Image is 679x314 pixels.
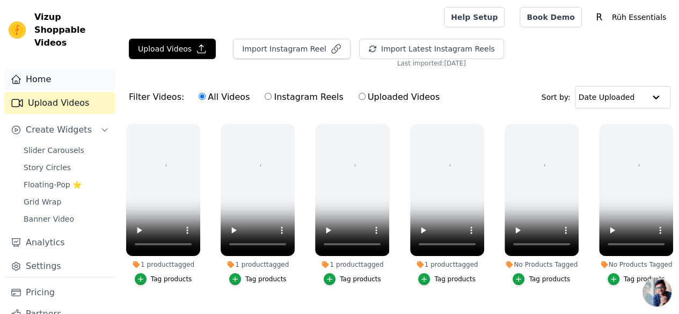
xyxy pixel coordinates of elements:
button: Import Latest Instagram Reels [359,39,504,59]
a: Story Circles [17,160,115,175]
span: Last imported: [DATE] [397,59,466,68]
div: No Products Tagged [505,260,579,269]
button: Tag products [418,273,476,285]
div: 1 product tagged [410,260,484,269]
a: Banner Video [17,211,115,227]
div: Filter Videos: [129,85,446,109]
a: Home [4,69,115,90]
label: All Videos [198,90,250,104]
button: Upload Videos [129,39,216,59]
div: 1 product tagged [315,260,389,269]
a: Grid Wrap [17,194,115,209]
input: All Videos [199,93,206,100]
a: Help Setup [444,7,505,27]
a: Book Demo [520,7,581,27]
span: Story Circles [24,162,71,173]
div: Tag products [245,275,287,283]
span: Floating-Pop ⭐ [24,179,82,190]
button: Tag products [513,273,570,285]
input: Instagram Reels [265,93,272,100]
a: Analytics [4,232,115,253]
button: Tag products [324,273,381,285]
div: Tag products [434,275,476,283]
div: Tag products [624,275,665,283]
button: Import Instagram Reel [233,39,351,59]
a: Floating-Pop ⭐ [17,177,115,192]
p: Rüh Essentials [608,8,670,27]
span: Banner Video [24,214,74,224]
a: Upload Videos [4,92,115,114]
div: Sort by: [542,86,671,108]
div: No Products Tagged [599,260,673,269]
div: Tag products [340,275,381,283]
img: Vizup [9,21,26,39]
button: R Rüh Essentials [590,8,670,27]
a: Settings [4,255,115,277]
button: Tag products [135,273,192,285]
a: Slider Carousels [17,143,115,158]
text: R [596,12,602,23]
button: Tag products [608,273,665,285]
label: Uploaded Videos [358,90,440,104]
span: Vizup Shoppable Videos [34,11,111,49]
div: Tag products [151,275,192,283]
label: Instagram Reels [264,90,344,104]
button: Create Widgets [4,119,115,141]
a: Pricing [4,282,115,303]
span: Slider Carousels [24,145,84,156]
div: 1 product tagged [126,260,200,269]
span: Grid Wrap [24,196,61,207]
button: Tag products [229,273,287,285]
a: Open chat [643,278,671,306]
div: Tag products [529,275,570,283]
span: Create Widgets [26,123,92,136]
div: 1 product tagged [221,260,295,269]
input: Uploaded Videos [359,93,366,100]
